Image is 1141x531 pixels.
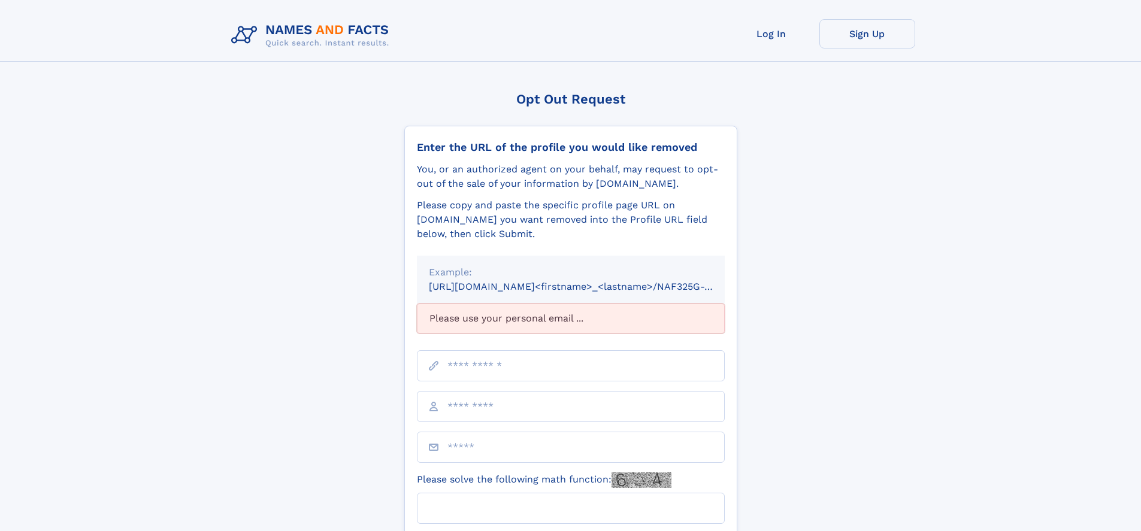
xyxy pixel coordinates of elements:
a: Log In [724,19,819,48]
div: Example: [429,265,713,280]
a: Sign Up [819,19,915,48]
div: Opt Out Request [404,92,737,107]
div: Please copy and paste the specific profile page URL on [DOMAIN_NAME] you want removed into the Pr... [417,198,725,241]
div: Enter the URL of the profile you would like removed [417,141,725,154]
label: Please solve the following math function: [417,472,671,488]
div: Please use your personal email ... [417,304,725,333]
small: [URL][DOMAIN_NAME]<firstname>_<lastname>/NAF325G-xxxxxxxx [429,281,747,292]
img: Logo Names and Facts [226,19,399,51]
div: You, or an authorized agent on your behalf, may request to opt-out of the sale of your informatio... [417,162,725,191]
